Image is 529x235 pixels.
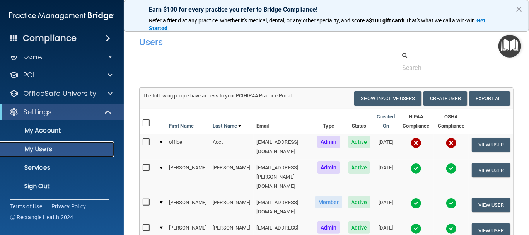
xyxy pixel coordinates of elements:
p: Sign Out [5,182,111,190]
button: Create User [423,91,467,106]
td: [EMAIL_ADDRESS][PERSON_NAME][DOMAIN_NAME] [254,160,312,194]
p: OSHA [23,52,43,61]
td: [PERSON_NAME] [166,194,210,220]
button: View User [472,138,510,152]
p: PCI [23,70,34,80]
td: [EMAIL_ADDRESS][DOMAIN_NAME] [254,134,312,160]
span: ! That's what we call a win-win. [403,17,476,24]
a: OfficeSafe University [9,89,113,98]
th: Status [345,109,374,134]
button: View User [472,163,510,177]
img: cross.ca9f0e7f.svg [446,138,457,148]
button: View User [472,198,510,212]
td: [PERSON_NAME] [210,160,253,194]
th: HIPAA Compliance [399,109,434,134]
img: tick.e7d51cea.svg [446,198,457,209]
p: My Account [5,127,111,135]
td: [DATE] [373,160,398,194]
span: Active [348,196,370,208]
span: Active [348,161,370,174]
img: PMB logo [9,8,114,24]
th: OSHA Compliance [434,109,469,134]
a: Privacy Policy [51,203,86,210]
a: Get Started [149,17,486,31]
img: tick.e7d51cea.svg [446,223,457,234]
td: Acct [210,134,253,160]
a: PCI [9,70,113,80]
span: Admin [317,136,340,148]
img: tick.e7d51cea.svg [411,198,421,209]
input: Search [402,61,498,75]
p: Services [5,164,111,172]
button: Close [515,3,523,15]
td: office [166,134,210,160]
a: Terms of Use [10,203,42,210]
a: Settings [9,107,112,117]
img: cross.ca9f0e7f.svg [411,138,421,148]
span: The following people have access to your PCIHIPAA Practice Portal [143,93,292,99]
p: OfficeSafe University [23,89,96,98]
td: [EMAIL_ADDRESS][DOMAIN_NAME] [254,194,312,220]
p: Earn $100 for every practice you refer to Bridge Compliance! [149,6,504,13]
td: [PERSON_NAME] [166,160,210,194]
img: tick.e7d51cea.svg [411,223,421,234]
p: My Users [5,145,111,153]
img: tick.e7d51cea.svg [446,163,457,174]
a: OSHA [9,52,113,61]
button: Open Resource Center [498,35,521,58]
a: Export All [469,91,510,106]
td: [DATE] [373,194,398,220]
th: Type [312,109,345,134]
span: Admin [317,221,340,234]
td: [DATE] [373,134,398,160]
a: Created On [376,112,395,131]
h4: Users [139,37,353,47]
span: Refer a friend at any practice, whether it's medical, dental, or any other speciality, and score a [149,17,369,24]
img: tick.e7d51cea.svg [411,163,421,174]
p: Settings [23,107,52,117]
span: Ⓒ Rectangle Health 2024 [10,213,73,221]
span: Member [315,196,342,208]
a: First Name [169,121,194,131]
th: Email [254,109,312,134]
a: Last Name [213,121,241,131]
strong: $100 gift card [369,17,403,24]
span: Active [348,221,370,234]
button: Show Inactive Users [354,91,421,106]
span: Admin [317,161,340,174]
td: [PERSON_NAME] [210,194,253,220]
span: Active [348,136,370,148]
h4: Compliance [23,33,77,44]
